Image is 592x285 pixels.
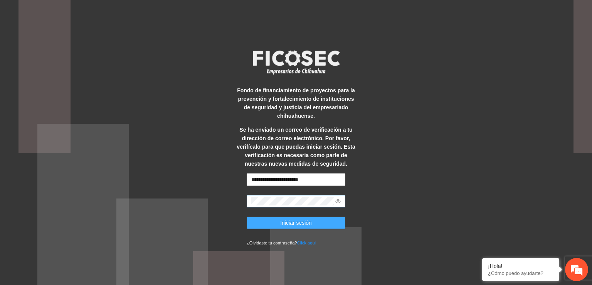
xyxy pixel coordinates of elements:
[126,4,145,22] div: Minimizar ventana de chat en vivo
[297,241,316,245] a: Click aqui
[45,96,106,174] span: Estamos en línea.
[237,87,355,119] strong: Fondo de financiamiento de proyectos para la prevención y fortalecimiento de instituciones de seg...
[40,39,129,49] div: Chatee con nosotros ahora
[237,127,355,167] strong: Se ha enviado un correo de verificación a tu dirección de correo electrónico. Por favor, verifíca...
[247,241,316,245] small: ¿Olvidaste tu contraseña?
[4,197,147,224] textarea: Escriba su mensaje y pulse “Intro”
[248,48,344,76] img: logo
[488,270,553,276] p: ¿Cómo puedo ayudarte?
[335,198,341,204] span: eye
[280,219,312,227] span: Iniciar sesión
[247,217,345,229] button: Iniciar sesión
[488,263,553,269] div: ¡Hola!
